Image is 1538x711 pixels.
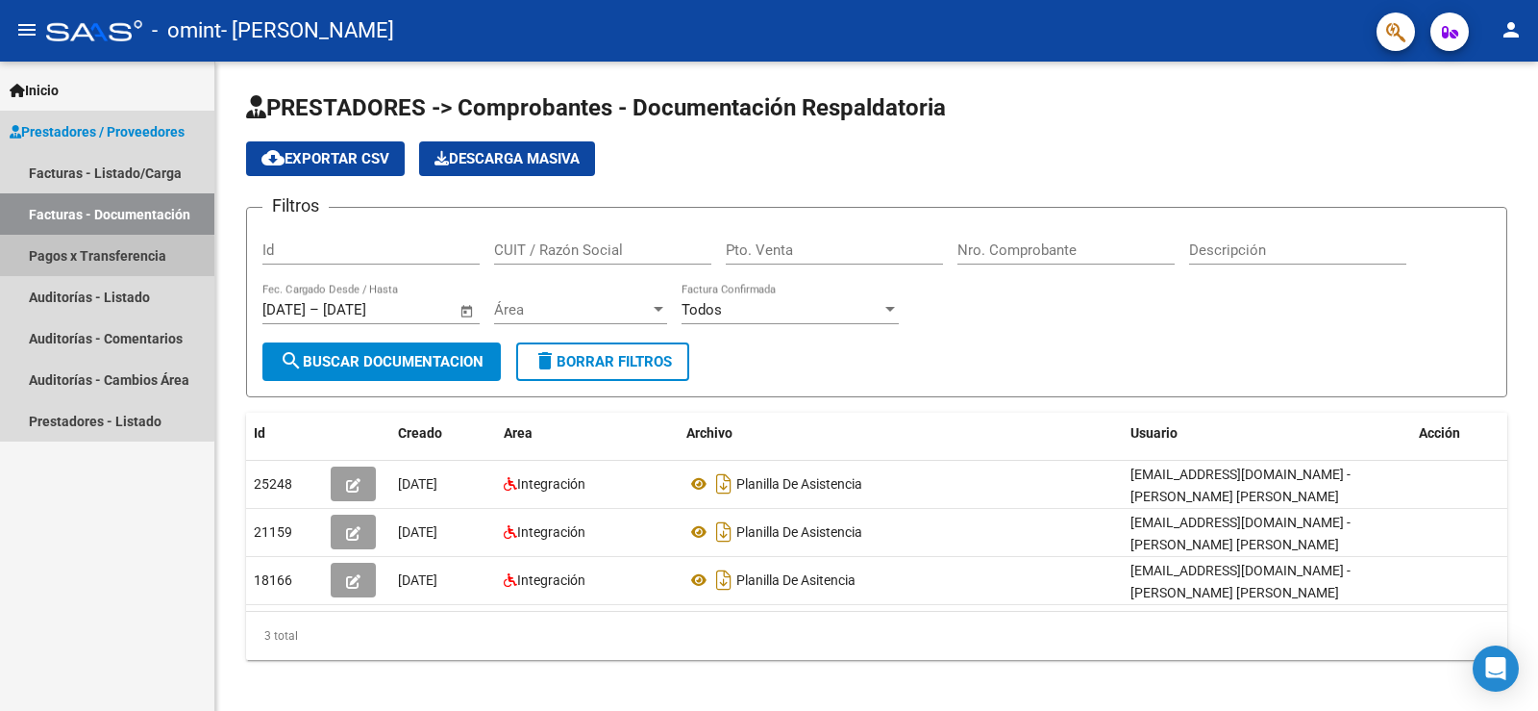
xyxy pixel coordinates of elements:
[517,476,585,492] span: Integración
[246,413,323,454] datatable-header-cell: Id
[533,349,557,372] mat-icon: delete
[736,572,856,588] span: Planilla De Asitencia
[517,524,585,540] span: Integración
[221,10,394,52] span: - [PERSON_NAME]
[262,301,306,318] input: Fecha inicio
[246,94,946,121] span: PRESTADORES -> Comprobantes - Documentación Respaldatoria
[1419,425,1460,441] span: Acción
[310,301,319,318] span: –
[398,425,442,441] span: Creado
[1123,413,1411,454] datatable-header-cell: Usuario
[261,146,285,169] mat-icon: cloud_download
[533,353,672,370] span: Borrar Filtros
[1411,413,1507,454] datatable-header-cell: Acción
[152,10,221,52] span: - omint
[711,565,736,596] i: Descargar documento
[261,150,389,167] span: Exportar CSV
[246,141,405,176] button: Exportar CSV
[254,476,292,492] span: 25248
[1130,467,1351,504] span: [EMAIL_ADDRESS][DOMAIN_NAME] - [PERSON_NAME] [PERSON_NAME]
[736,476,862,492] span: Planilla De Asistencia
[679,413,1123,454] datatable-header-cell: Archivo
[711,517,736,547] i: Descargar documento
[457,300,479,322] button: Open calendar
[10,80,59,101] span: Inicio
[1130,515,1351,552] span: [EMAIL_ADDRESS][DOMAIN_NAME] - [PERSON_NAME] [PERSON_NAME]
[516,343,689,381] button: Borrar Filtros
[398,572,437,588] span: [DATE]
[246,612,1507,660] div: 3 total
[280,349,303,372] mat-icon: search
[254,572,292,588] span: 18166
[736,524,862,540] span: Planilla De Asistencia
[496,413,679,454] datatable-header-cell: Area
[517,572,585,588] span: Integración
[682,301,722,318] span: Todos
[1130,563,1351,600] span: [EMAIL_ADDRESS][DOMAIN_NAME] - [PERSON_NAME] [PERSON_NAME]
[434,150,580,167] span: Descarga Masiva
[398,524,437,540] span: [DATE]
[1130,425,1178,441] span: Usuario
[1473,646,1519,692] div: Open Intercom Messenger
[254,524,292,540] span: 21159
[323,301,416,318] input: Fecha fin
[419,141,595,176] app-download-masive: Descarga masiva de comprobantes (adjuntos)
[262,192,329,219] h3: Filtros
[390,413,496,454] datatable-header-cell: Creado
[262,343,501,381] button: Buscar Documentacion
[494,301,650,318] span: Área
[1500,18,1523,41] mat-icon: person
[419,141,595,176] button: Descarga Masiva
[686,425,732,441] span: Archivo
[254,425,265,441] span: Id
[504,425,533,441] span: Area
[398,476,437,492] span: [DATE]
[15,18,38,41] mat-icon: menu
[280,353,484,370] span: Buscar Documentacion
[10,121,185,142] span: Prestadores / Proveedores
[711,469,736,499] i: Descargar documento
